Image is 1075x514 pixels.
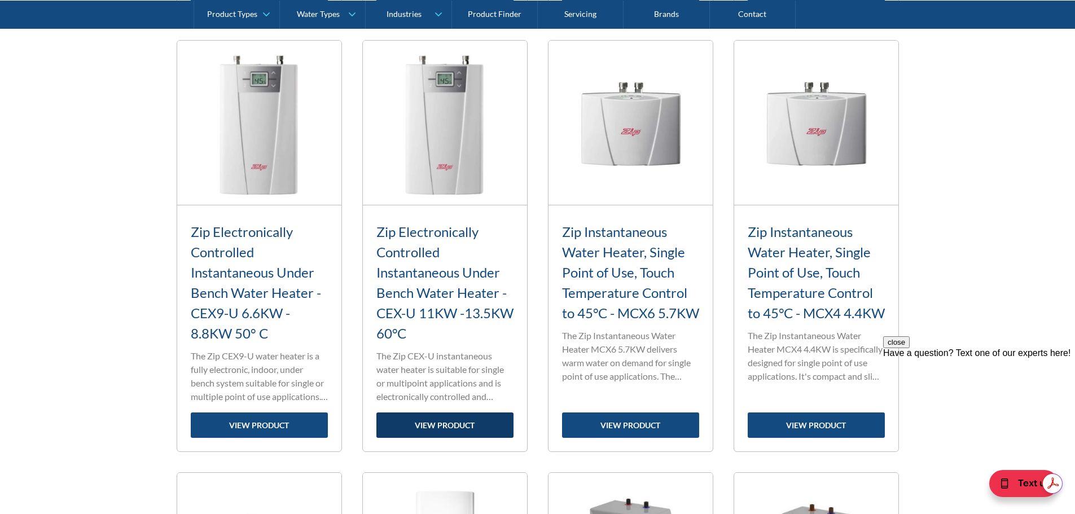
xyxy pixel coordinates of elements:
[297,9,340,19] div: Water Types
[376,349,514,403] p: The Zip CEX-U instantaneous water heater is suitable for single or multipoint applications and is...
[748,412,885,438] a: view product
[207,9,257,19] div: Product Types
[376,412,514,438] a: view product
[387,9,422,19] div: Industries
[562,329,699,383] p: The Zip Instantaneous Water Heater MCX6 5.7KW delivers warm water on demand for single point of u...
[962,458,1075,514] iframe: podium webchat widget bubble
[748,222,885,323] h3: Zip Instantaneous Water Heater, Single Point of Use, Touch Temperature Control to 45°C - MCX4 4.4KW
[734,41,898,205] img: Zip Instantaneous Water Heater, Single Point of Use, Touch Temperature Control to 45°C - MCX4 4.4KW
[549,41,713,205] img: Zip Instantaneous Water Heater, Single Point of Use, Touch Temperature Control to 45°C - MCX6 5.7KW
[376,222,514,344] h3: Zip Electronically Controlled Instantaneous Under Bench Water Heater - CEX-U 11KW -13.5KW 60°C
[562,222,699,323] h3: Zip Instantaneous Water Heater, Single Point of Use, Touch Temperature Control to 45°C - MCX6 5.7KW
[748,329,885,383] p: The Zip Instantaneous Water Heater MCX4 4.4KW is specifically designed for single point of use ap...
[191,222,328,344] h3: Zip Electronically Controlled Instantaneous Under Bench Water Heater - CEX9-U 6.6KW - 8.8KW 50° C
[363,41,527,205] img: Zip Electronically Controlled Instantaneous Under Bench Water Heater - CEX-U 11KW -13.5KW 60°C
[883,336,1075,472] iframe: podium webchat widget prompt
[562,412,699,438] a: view product
[191,349,328,403] p: The Zip CEX9-U water heater is a fully electronic, indoor, under bench system suitable for single...
[177,41,341,205] img: Zip Electronically Controlled Instantaneous Under Bench Water Heater - CEX9-U 6.6KW - 8.8KW 50° C
[191,412,328,438] a: view product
